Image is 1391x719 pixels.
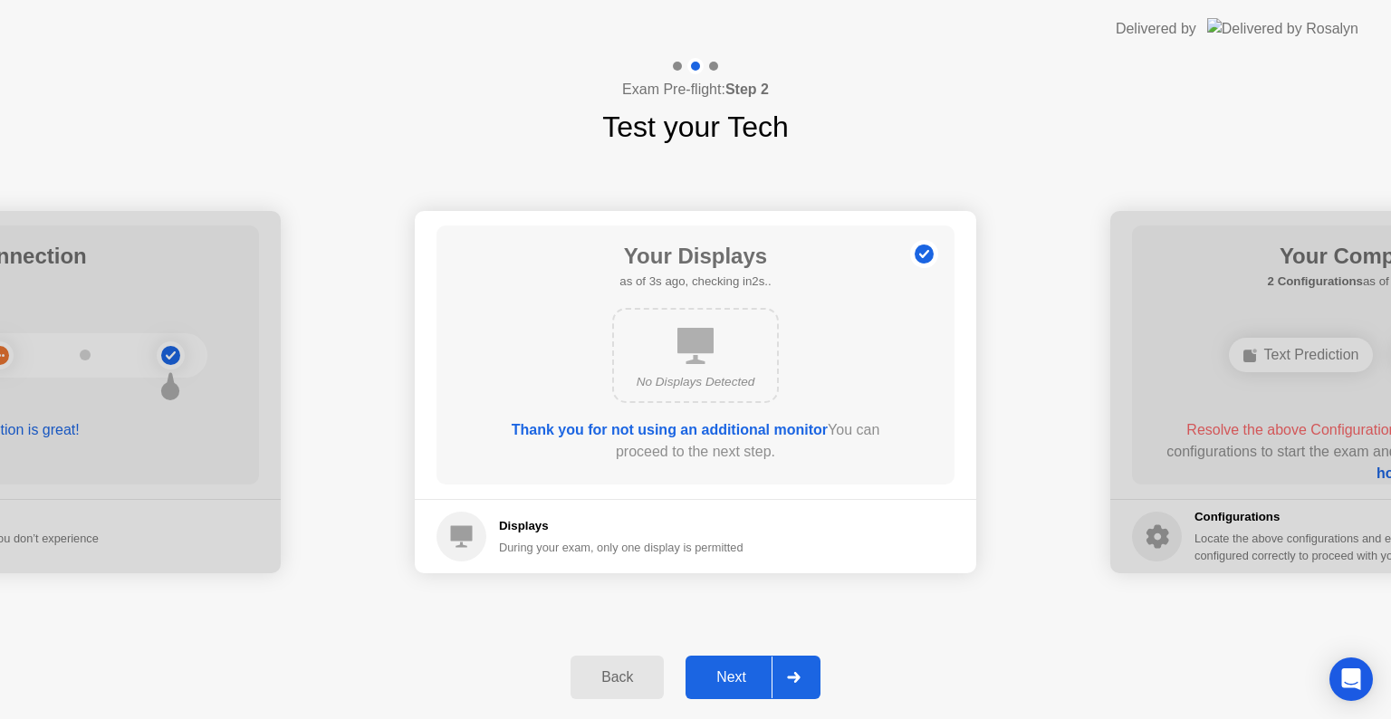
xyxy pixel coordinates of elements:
h1: Your Displays [619,240,771,273]
div: You can proceed to the next step. [488,419,903,463]
div: Next [691,669,772,685]
div: Delivered by [1116,18,1196,40]
button: Back [571,656,664,699]
h5: Displays [499,517,743,535]
button: Next [686,656,820,699]
h4: Exam Pre-flight: [622,79,769,101]
div: Back [576,669,658,685]
b: Step 2 [725,81,769,97]
img: Delivered by Rosalyn [1207,18,1358,39]
b: Thank you for not using an additional monitor [512,422,828,437]
h1: Test your Tech [602,105,789,149]
div: During your exam, only one display is permitted [499,539,743,556]
div: Open Intercom Messenger [1329,657,1373,701]
h5: as of 3s ago, checking in2s.. [619,273,771,291]
div: No Displays Detected [628,373,763,391]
